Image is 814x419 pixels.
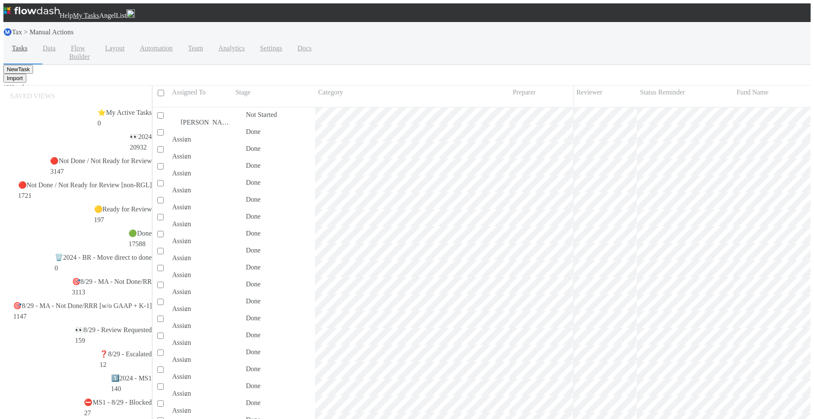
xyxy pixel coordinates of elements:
[94,204,152,214] div: Ready for Review
[55,264,58,272] span: 0
[10,44,28,53] span: Tasks
[576,89,602,96] span: Reviewer
[50,168,64,175] span: 3147
[172,322,229,330] div: Assign
[235,89,251,96] span: Stage
[172,254,191,261] span: Assign
[236,162,261,169] span: Done
[98,109,106,116] span: ⭐
[130,133,138,140] span: 👀
[210,42,251,56] a: Analytics
[73,12,99,19] a: My Tasks
[157,163,164,169] input: Toggle Row Selected
[62,42,97,64] a: Flow Builder
[172,390,191,397] span: Assign
[172,169,191,177] span: Assign
[172,169,229,177] div: Assign
[236,314,261,322] span: Done
[3,83,28,90] small: 1360 tasks
[172,271,191,278] span: Assign
[172,136,191,143] span: Assign
[97,42,131,56] a: Layout
[172,373,191,380] span: Assign
[18,192,32,199] span: 1721
[173,118,179,125] img: avatar_d45d11ee-0024-4901-936f-9df0a9cc3b4e.png
[13,313,26,320] span: 1147
[157,333,164,339] input: Toggle Row Selected
[172,254,229,262] div: Assign
[236,179,312,186] div: Done
[157,282,164,288] input: Toggle Row Selected
[99,12,126,19] span: AngelList
[289,42,318,56] a: Docs
[3,3,60,18] img: logo-inverted-e16ddd16eac7371096b0.svg
[236,331,261,339] span: Done
[3,28,12,36] span: Ⓜ️
[3,42,34,56] a: Tasks
[236,348,261,355] span: Done
[98,119,101,127] span: 0
[172,407,229,414] div: Assign
[50,155,152,166] div: Not Done / Not Ready for Review
[100,349,152,359] div: 8/29 - Escalated
[128,230,137,237] span: 🟢
[236,348,312,356] div: Done
[236,145,312,153] div: Done
[236,399,261,406] span: Done
[111,373,152,383] div: 2024 - MS1
[236,128,261,135] span: Done
[236,297,312,305] div: Done
[172,356,191,363] span: Assign
[75,326,84,333] span: 👀
[172,288,191,295] span: Assign
[94,216,104,223] span: 197
[236,128,312,136] div: Done
[172,356,229,364] div: Assign
[157,248,164,254] input: Toggle Row Selected
[94,205,103,213] span: 🟡
[172,271,229,279] div: Assign
[98,107,152,118] div: My Active Tasks
[251,42,289,56] a: Settings
[84,397,152,408] div: MS1 - 8/29 - Blocked
[172,220,229,228] div: Assign
[157,265,164,271] input: Toggle Row Selected
[181,119,234,126] span: [PERSON_NAME]
[18,180,152,190] div: Not Done / Not Ready for Review [non-RGL]
[172,119,229,126] div: [PERSON_NAME]
[318,89,343,96] span: Category
[72,276,152,287] div: 8/29 - MA - Not Done/RR
[13,302,22,309] span: 🎯
[172,322,191,329] span: Assign
[158,90,164,96] input: Toggle All Rows Selected
[172,339,191,346] span: Assign
[172,186,191,194] span: Assign
[157,214,164,220] input: Toggle Row Selected
[236,111,277,118] span: Not Started
[128,240,145,247] span: 17588
[172,288,229,296] div: Assign
[55,252,152,263] div: 2024 - BR - Move direct to done
[236,280,261,288] span: Done
[236,213,261,220] span: Done
[513,89,535,96] span: Preparer
[236,196,261,203] span: Done
[69,44,90,61] span: Flow Builder
[157,129,164,136] input: Toggle Row Selected
[60,12,73,19] div: Help
[157,383,164,390] input: Toggle Row Selected
[236,145,261,152] span: Done
[236,365,261,372] span: Done
[50,157,59,164] span: 🔴
[72,278,81,285] span: 🎯
[13,300,152,311] div: 8/29 - MA - Not Done/RRR [w/o GAAP + K-1]
[18,181,27,189] span: 🔴
[100,361,106,368] span: 12
[172,373,229,380] div: Assign
[84,409,91,416] span: 27
[236,331,312,339] div: Done
[236,314,312,322] div: Done
[34,42,63,56] a: Data
[172,237,229,245] div: Assign
[111,385,121,392] span: 140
